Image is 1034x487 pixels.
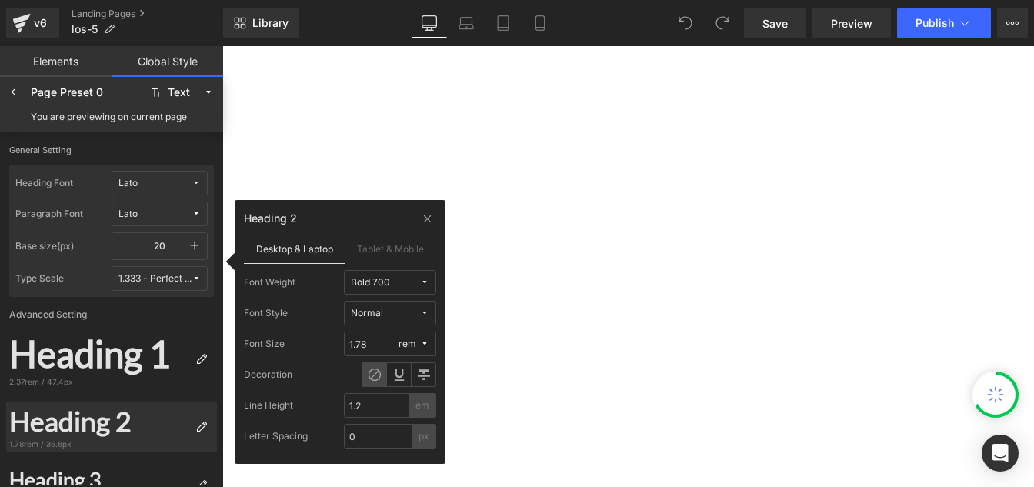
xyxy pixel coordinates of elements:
[411,8,448,38] a: Desktop
[916,17,954,29] span: Publish
[112,202,208,226] button: Lato
[244,393,293,418] div: Line Height
[812,8,891,38] a: Preview
[415,400,429,411] span: em
[15,232,112,260] label: Base size(px)
[762,15,788,32] span: Save
[244,362,292,387] div: Decoration
[448,8,485,38] a: Laptop
[72,23,98,35] span: los-5
[244,332,285,356] div: Font Size
[831,15,872,32] span: Preview
[345,234,437,263] label: Tablet & Mobile
[897,8,991,38] button: Publish
[707,8,738,38] button: Redo
[9,332,189,376] div: Heading 1
[6,297,217,329] label: Advanced Setting
[392,332,436,356] button: rem
[15,202,112,226] label: Paragraph Font
[244,270,295,295] div: Font Weight
[9,145,214,165] label: General Setting
[118,273,192,285] div: 1.333 - Perfect Fourth
[15,266,112,291] label: Type Scale
[997,8,1028,38] button: More
[168,87,190,98] div: Text
[982,435,1019,472] div: Open Intercom Messenger
[9,439,189,449] div: 1.78rem / 35.6px
[31,112,187,122] div: You are previewing on current page
[112,46,223,77] a: Global Style
[244,212,297,225] div: Heading 2
[118,178,138,189] div: Lato
[118,208,138,220] div: Lato
[344,301,436,325] button: Normal
[351,308,383,319] div: Normal
[15,171,112,195] label: Heading Font
[399,339,416,350] div: rem
[31,86,142,98] div: Page Preset 0
[9,405,189,439] div: Heading 2
[145,80,220,105] button: Text
[344,270,436,295] button: Bold 700
[223,8,299,38] a: New Library
[6,8,59,38] a: v6
[72,8,223,20] a: Landing Pages
[244,424,308,449] div: Letter Spacing
[522,8,559,38] a: Mobile
[112,171,208,195] button: Lato
[112,266,208,291] button: 1.333 - Perfect Fourth
[9,376,189,387] div: 2.37rem / 47.4px
[252,16,289,30] span: Library
[419,431,429,442] span: px
[485,8,522,38] a: Tablet
[31,13,50,33] div: v6
[670,8,701,38] button: Undo
[244,234,345,263] label: Desktop & Laptop
[244,301,288,325] div: Font Style
[351,277,390,289] div: Bold 700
